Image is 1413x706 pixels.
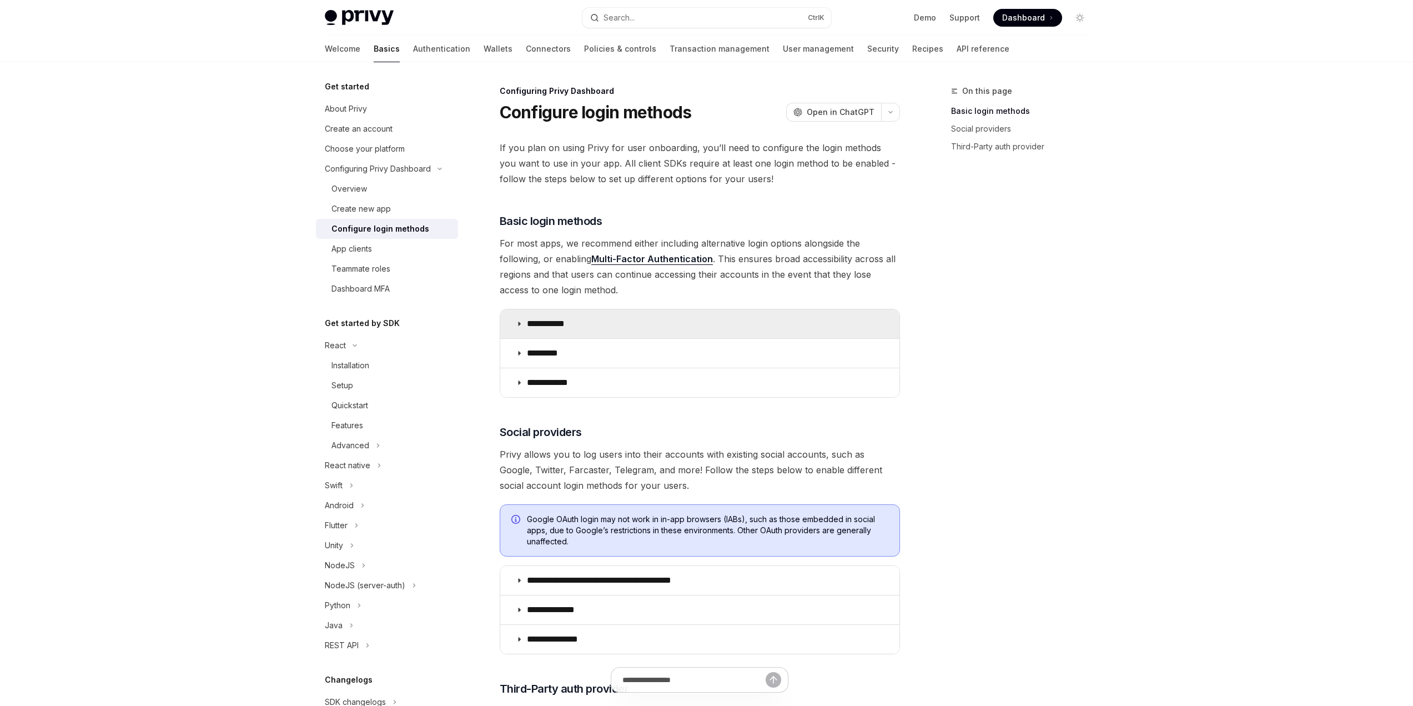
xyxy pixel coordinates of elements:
a: Welcome [325,36,360,62]
div: App clients [331,242,372,256]
div: Java [325,619,343,632]
div: Swift [325,479,343,492]
h5: Get started [325,80,369,93]
span: Ctrl K [808,13,824,22]
button: Open in ChatGPT [786,103,881,122]
a: API reference [957,36,1009,62]
a: Overview [316,179,458,199]
div: NodeJS (server-auth) [325,579,405,592]
a: Quickstart [316,395,458,415]
img: light logo [325,10,394,26]
div: Search... [604,11,635,24]
div: Features [331,419,363,432]
div: React [325,339,346,352]
div: Android [325,499,354,512]
div: Unity [325,539,343,552]
div: Create new app [331,202,391,216]
div: Create an account [325,122,393,136]
a: Installation [316,355,458,375]
span: Dashboard [1002,12,1045,23]
div: REST API [325,639,359,652]
a: Setup [316,375,458,395]
div: About Privy [325,102,367,116]
span: Privy allows you to log users into their accounts with existing social accounts, such as Google, ... [500,447,900,493]
a: App clients [316,239,458,259]
span: Open in ChatGPT [807,107,874,118]
a: Choose your platform [316,139,458,159]
a: Basics [374,36,400,62]
div: Choose your platform [325,142,405,156]
a: Multi-Factor Authentication [591,253,713,265]
a: Recipes [912,36,943,62]
span: Basic login methods [500,213,602,229]
a: About Privy [316,99,458,119]
h5: Get started by SDK [325,317,400,330]
a: Basic login methods [951,102,1098,120]
a: Social providers [951,120,1098,138]
div: Dashboard MFA [331,282,390,296]
a: Security [867,36,899,62]
svg: Info [511,515,522,526]
a: Support [949,12,980,23]
div: Configuring Privy Dashboard [325,162,431,176]
span: Social providers [500,424,582,440]
div: Overview [331,182,367,196]
a: Features [316,415,458,435]
span: If you plan on using Privy for user onboarding, you’ll need to configure the login methods you wa... [500,140,900,187]
div: Quickstart [331,399,368,412]
div: Configure login methods [331,222,429,236]
a: Dashboard MFA [316,279,458,299]
button: Toggle dark mode [1071,9,1089,27]
button: Search...CtrlK [582,8,831,28]
a: Demo [914,12,936,23]
a: Dashboard [993,9,1062,27]
div: NodeJS [325,559,355,572]
h1: Configure login methods [500,102,692,122]
a: Create new app [316,199,458,219]
a: Teammate roles [316,259,458,279]
span: For most apps, we recommend either including alternative login options alongside the following, o... [500,236,900,298]
div: Configuring Privy Dashboard [500,86,900,97]
div: Installation [331,359,369,372]
a: Wallets [484,36,512,62]
div: Setup [331,379,353,392]
a: Authentication [413,36,470,62]
a: Policies & controls [584,36,656,62]
div: Teammate roles [331,262,390,276]
div: Flutter [325,519,348,532]
div: Python [325,599,350,612]
a: Create an account [316,119,458,139]
a: Third-Party auth provider [951,138,1098,156]
span: Google OAuth login may not work in in-app browsers (IABs), such as those embedded in social apps,... [527,514,888,547]
a: Configure login methods [316,219,458,239]
div: React native [325,459,370,472]
a: Transaction management [670,36,770,62]
button: Send message [766,672,781,688]
h5: Changelogs [325,673,373,687]
div: Advanced [331,439,369,452]
span: On this page [962,84,1012,98]
a: Connectors [526,36,571,62]
a: User management [783,36,854,62]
